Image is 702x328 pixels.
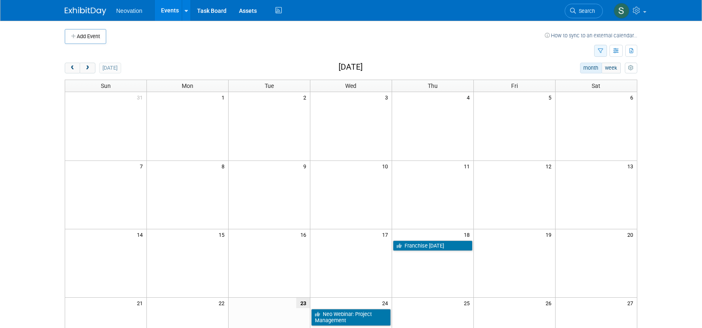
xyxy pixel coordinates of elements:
[576,8,595,14] span: Search
[136,92,146,102] span: 31
[296,298,310,308] span: 23
[65,29,106,44] button: Add Event
[65,7,106,15] img: ExhibitDay
[463,161,473,171] span: 11
[548,92,555,102] span: 5
[265,83,274,89] span: Tue
[626,298,637,308] span: 27
[393,241,473,251] a: Franchise [DATE]
[463,229,473,240] span: 18
[466,92,473,102] span: 4
[625,63,637,73] button: myCustomButton
[629,92,637,102] span: 6
[300,229,310,240] span: 16
[545,229,555,240] span: 19
[428,83,438,89] span: Thu
[545,161,555,171] span: 12
[302,92,310,102] span: 2
[221,161,228,171] span: 8
[136,298,146,308] span: 21
[626,161,637,171] span: 13
[565,4,603,18] a: Search
[221,92,228,102] span: 1
[602,63,621,73] button: week
[99,63,121,73] button: [DATE]
[580,63,602,73] button: month
[614,3,629,19] img: Susan Hurrell
[136,229,146,240] span: 14
[311,309,391,326] a: Neo Webinar: Project Management
[628,66,634,71] i: Personalize Calendar
[101,83,111,89] span: Sun
[384,92,392,102] span: 3
[218,298,228,308] span: 22
[381,229,392,240] span: 17
[218,229,228,240] span: 15
[116,7,142,14] span: Neovation
[511,83,518,89] span: Fri
[381,161,392,171] span: 10
[65,63,80,73] button: prev
[345,83,356,89] span: Wed
[463,298,473,308] span: 25
[592,83,600,89] span: Sat
[545,298,555,308] span: 26
[302,161,310,171] span: 9
[339,63,363,72] h2: [DATE]
[381,298,392,308] span: 24
[182,83,193,89] span: Mon
[80,63,95,73] button: next
[139,161,146,171] span: 7
[545,32,637,39] a: How to sync to an external calendar...
[626,229,637,240] span: 20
